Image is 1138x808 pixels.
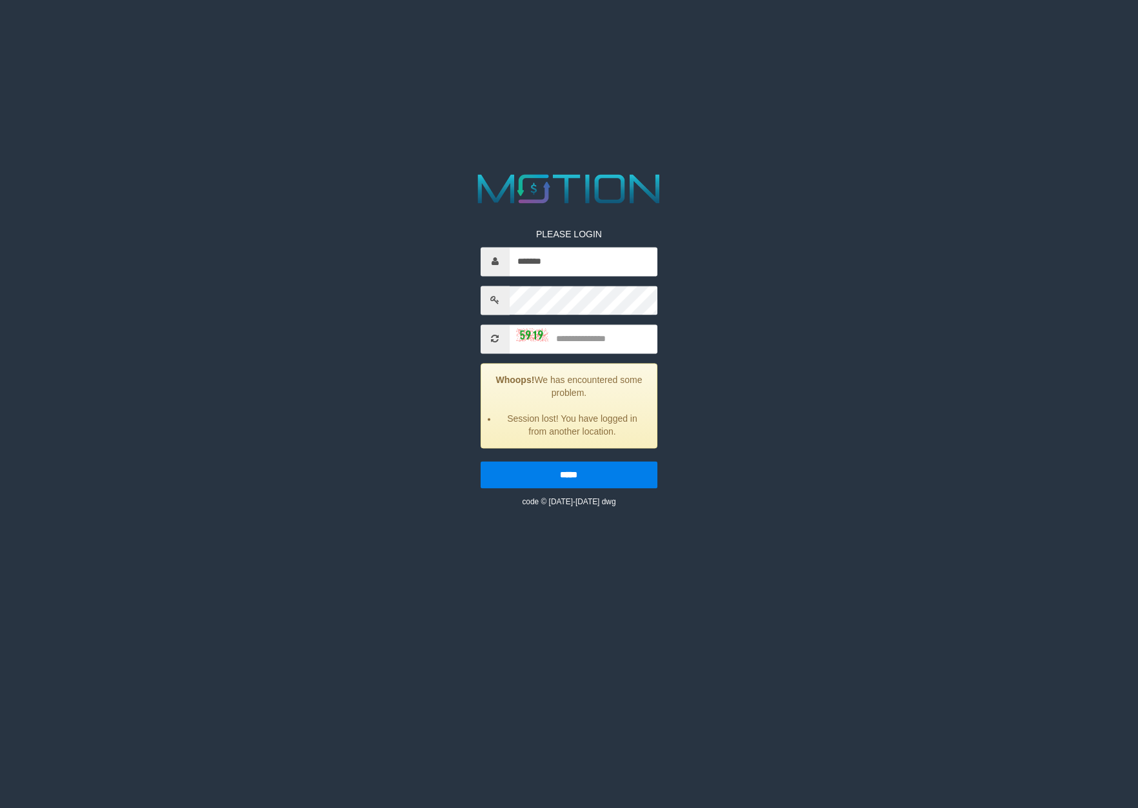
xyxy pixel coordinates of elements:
[516,329,548,342] img: captcha
[481,363,657,448] div: We has encountered some problem.
[481,228,657,241] p: PLEASE LOGIN
[470,169,669,208] img: MOTION_logo.png
[522,497,615,506] small: code © [DATE]-[DATE] dwg
[496,375,535,385] strong: Whoops!
[497,412,647,438] li: Session lost! You have logged in from another location.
